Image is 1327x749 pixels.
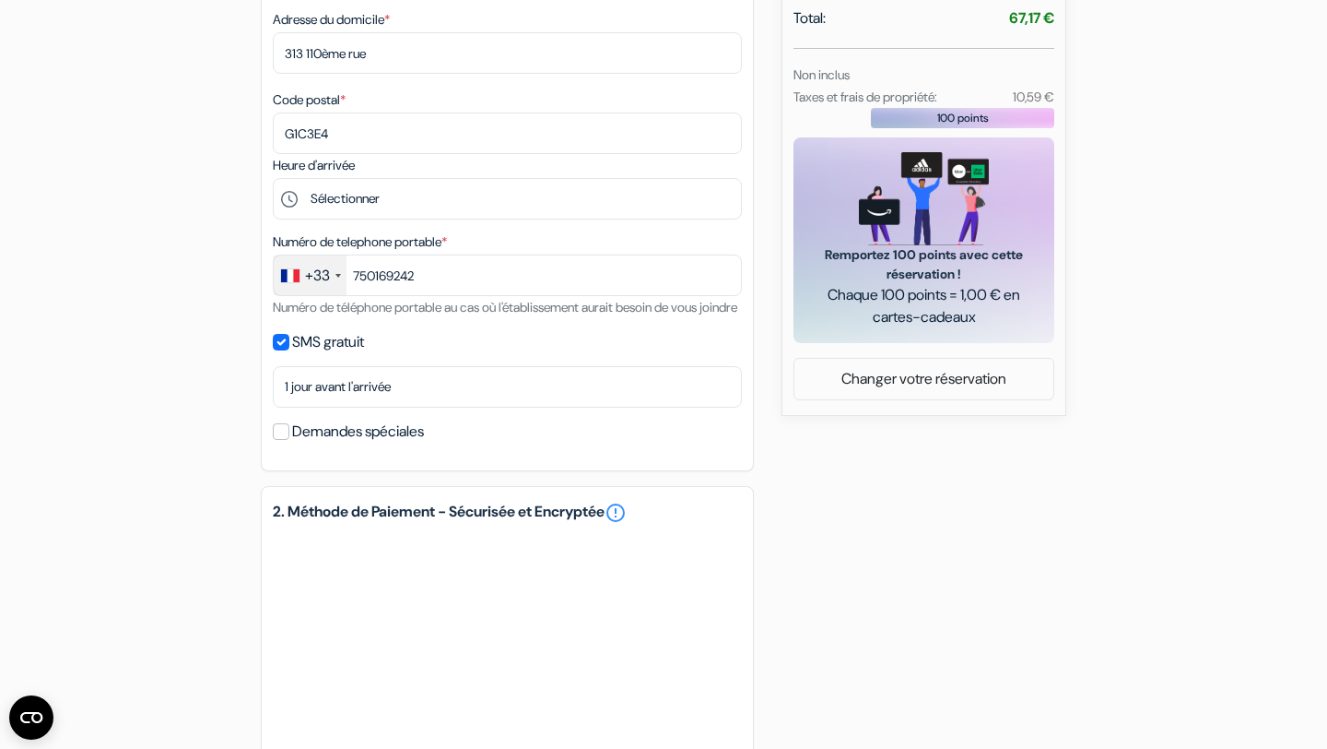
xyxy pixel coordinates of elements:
label: Code postal [273,90,346,110]
small: Taxes et frais de propriété: [793,89,937,105]
span: Remportez 100 points avec cette réservation ! [816,245,1032,284]
button: Ouvrir le widget CMP [9,695,53,740]
a: error_outline [605,502,627,524]
label: Heure d'arrivée [273,156,355,175]
small: 10,59 € [1013,89,1054,105]
label: Adresse du domicile [273,10,390,30]
span: 100 points [937,110,989,126]
img: gift_card_hero_new.png [859,152,989,245]
span: Chaque 100 points = 1,00 € en cartes-cadeaux [816,284,1032,328]
label: Numéro de telephone portable [273,232,447,252]
div: +33 [305,265,330,287]
label: Demandes spéciales [292,419,424,445]
small: Numéro de téléphone portable au cas où l'établissement aurait besoin de vous joindre [273,299,737,315]
div: France: +33 [274,256,346,295]
label: SMS gratuit [292,329,364,355]
span: Total: [793,7,826,30]
a: Changer votre réservation [794,362,1053,397]
strong: 67,17 € [1009,8,1054,28]
h5: 2. Méthode de Paiement - Sécurisée et Encryptée [273,502,742,524]
input: 6 12 34 56 78 [273,255,742,296]
small: Non inclus [793,66,850,83]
